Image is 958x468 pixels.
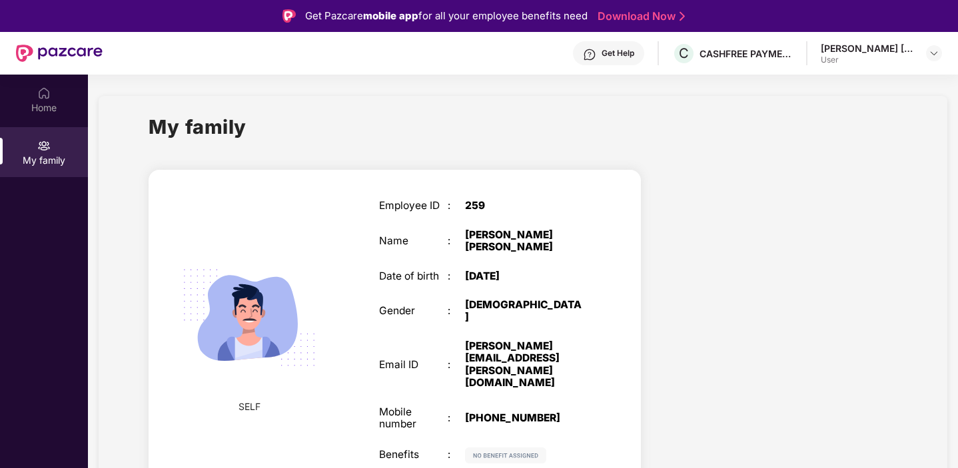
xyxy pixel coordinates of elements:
[448,412,465,424] div: :
[583,48,596,61] img: svg+xml;base64,PHN2ZyBpZD0iSGVscC0zMngzMiIgeG1sbnM9Imh0dHA6Ly93d3cudzMub3JnLzIwMDAvc3ZnIiB3aWR0aD...
[448,200,465,212] div: :
[465,229,585,254] div: [PERSON_NAME] [PERSON_NAME]
[465,340,585,389] div: [PERSON_NAME][EMAIL_ADDRESS][PERSON_NAME][DOMAIN_NAME]
[379,359,448,371] div: Email ID
[305,8,588,24] div: Get Pazcare for all your employee benefits need
[448,270,465,282] div: :
[700,47,793,60] div: CASHFREE PAYMENTS INDIA PVT. LTD.
[465,412,585,424] div: [PHONE_NUMBER]
[363,9,418,22] strong: mobile app
[379,200,448,212] div: Employee ID
[379,270,448,282] div: Date of birth
[680,9,685,23] img: Stroke
[465,270,585,282] div: [DATE]
[167,236,331,399] img: svg+xml;base64,PHN2ZyB4bWxucz0iaHR0cDovL3d3dy53My5vcmcvMjAwMC9zdmciIHdpZHRoPSIyMjQiIGhlaWdodD0iMT...
[465,200,585,212] div: 259
[465,447,546,463] img: svg+xml;base64,PHN2ZyB4bWxucz0iaHR0cDovL3d3dy53My5vcmcvMjAwMC9zdmciIHdpZHRoPSIxMjIiIGhlaWdodD0iMj...
[598,9,681,23] a: Download Now
[149,112,246,142] h1: My family
[602,48,634,59] div: Get Help
[448,359,465,371] div: :
[821,55,914,65] div: User
[448,305,465,317] div: :
[821,42,914,55] div: [PERSON_NAME] [PERSON_NAME]
[37,87,51,100] img: svg+xml;base64,PHN2ZyBpZD0iSG9tZSIgeG1sbnM9Imh0dHA6Ly93d3cudzMub3JnLzIwMDAvc3ZnIiB3aWR0aD0iMjAiIG...
[679,45,689,61] span: C
[379,406,448,431] div: Mobile number
[448,449,465,461] div: :
[448,235,465,247] div: :
[379,449,448,461] div: Benefits
[929,48,939,59] img: svg+xml;base64,PHN2ZyBpZD0iRHJvcGRvd24tMzJ4MzIiIHhtbG5zPSJodHRwOi8vd3d3LnczLm9yZy8yMDAwL3N2ZyIgd2...
[37,139,51,152] img: svg+xml;base64,PHN2ZyB3aWR0aD0iMjAiIGhlaWdodD0iMjAiIHZpZXdCb3g9IjAgMCAyMCAyMCIgZmlsbD0ibm9uZSIgeG...
[465,299,585,324] div: [DEMOGRAPHIC_DATA]
[239,399,260,414] span: SELF
[16,45,103,62] img: New Pazcare Logo
[282,9,296,23] img: Logo
[379,235,448,247] div: Name
[379,305,448,317] div: Gender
